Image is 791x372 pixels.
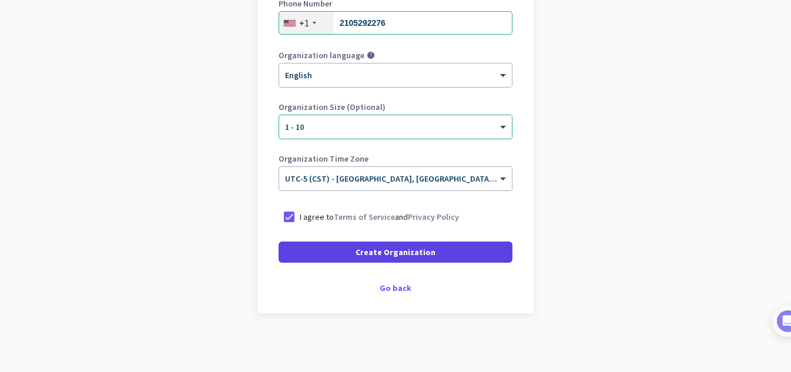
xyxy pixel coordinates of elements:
[334,212,395,222] a: Terms of Service
[279,155,512,163] label: Organization Time Zone
[408,212,459,222] a: Privacy Policy
[300,211,459,223] p: I agree to and
[356,246,435,258] span: Create Organization
[279,51,364,59] label: Organization language
[299,17,309,29] div: +1
[279,284,512,292] div: Go back
[279,242,512,263] button: Create Organization
[279,11,512,35] input: 201-555-0123
[279,103,512,111] label: Organization Size (Optional)
[367,51,375,59] i: help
